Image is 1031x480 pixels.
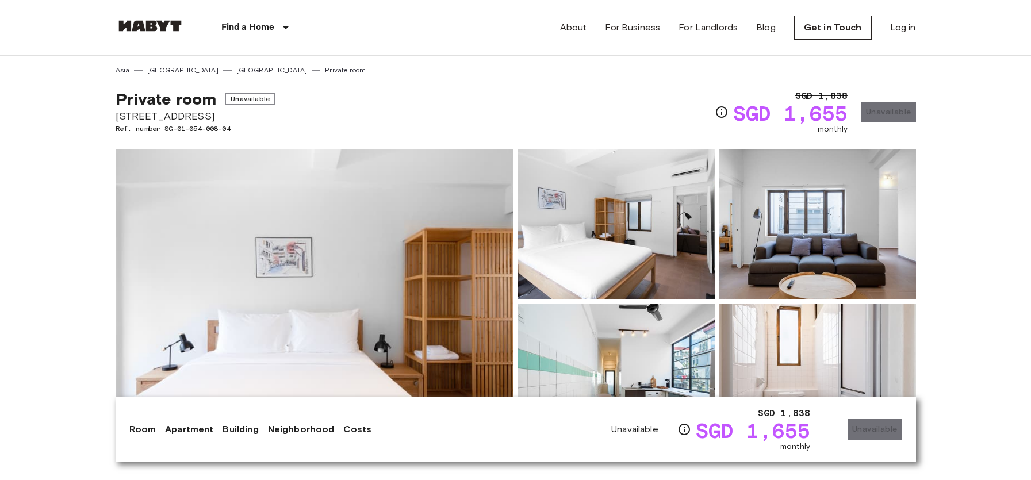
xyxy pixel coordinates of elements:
a: Room [129,423,156,436]
a: For Landlords [679,21,738,34]
img: Marketing picture of unit SG-01-054-008-04 [116,149,513,455]
a: Neighborhood [268,423,335,436]
a: Building [223,423,258,436]
span: Ref. number SG-01-054-008-04 [116,124,275,134]
span: Unavailable [225,93,275,105]
img: Picture of unit SG-01-054-008-04 [719,304,916,455]
a: For Business [605,21,660,34]
span: SGD 1,838 [758,406,810,420]
span: SGD 1,655 [696,420,810,441]
a: Blog [756,21,776,34]
span: [STREET_ADDRESS] [116,109,275,124]
a: About [560,21,587,34]
img: Picture of unit SG-01-054-008-04 [518,304,715,455]
a: Apartment [165,423,213,436]
span: Unavailable [611,423,658,436]
a: Costs [343,423,371,436]
a: Asia [116,65,130,75]
a: Private room [325,65,366,75]
img: Picture of unit SG-01-054-008-04 [719,149,916,299]
img: Habyt [116,20,185,32]
span: SGD 1,838 [795,89,848,103]
a: Get in Touch [794,16,872,40]
span: SGD 1,655 [733,103,848,124]
svg: Check cost overview for full price breakdown. Please note that discounts apply to new joiners onl... [715,105,729,119]
p: Find a Home [221,21,275,34]
a: Log in [890,21,916,34]
span: monthly [780,441,810,452]
a: [GEOGRAPHIC_DATA] [236,65,308,75]
svg: Check cost overview for full price breakdown. Please note that discounts apply to new joiners onl... [677,423,691,436]
span: monthly [818,124,848,135]
a: [GEOGRAPHIC_DATA] [147,65,219,75]
img: Picture of unit SG-01-054-008-04 [518,149,715,299]
span: Private room [116,89,217,109]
